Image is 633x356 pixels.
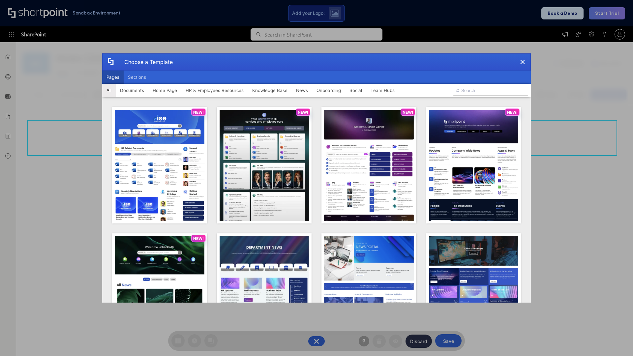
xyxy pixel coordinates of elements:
[181,84,248,97] button: HR & Employees Resources
[403,110,413,115] p: NEW!
[507,110,518,115] p: NEW!
[124,71,150,84] button: Sections
[600,324,633,356] iframe: Chat Widget
[453,86,528,96] input: Search
[312,84,345,97] button: Onboarding
[193,236,204,241] p: NEW!
[119,54,173,70] div: Choose a Template
[148,84,181,97] button: Home Page
[116,84,148,97] button: Documents
[292,84,312,97] button: News
[193,110,204,115] p: NEW!
[345,84,366,97] button: Social
[248,84,292,97] button: Knowledge Base
[102,84,116,97] button: All
[102,71,124,84] button: Pages
[366,84,399,97] button: Team Hubs
[298,110,308,115] p: NEW!
[102,53,531,303] div: template selector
